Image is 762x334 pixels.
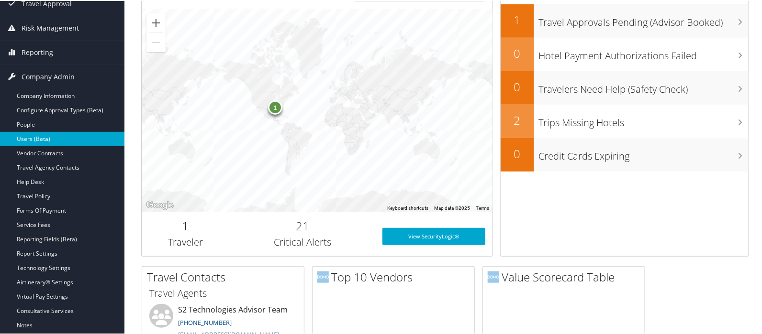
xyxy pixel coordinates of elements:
h3: Travel Approvals Pending (Advisor Booked) [539,10,749,28]
img: domo-logo.png [317,270,329,282]
h2: 1 [501,11,534,27]
span: Company Admin [22,64,75,88]
h3: Critical Alerts [236,235,368,248]
h2: 1 [149,217,222,233]
h2: 0 [501,44,534,61]
img: Google [144,198,176,211]
button: Keyboard shortcuts [388,204,429,211]
h2: Top 10 Vendors [317,268,474,284]
a: Open this area in Google Maps (opens a new window) [144,198,176,211]
img: domo-logo.png [488,270,499,282]
h3: Travelers Need Help (Safety Check) [539,77,749,95]
button: Zoom out [146,32,166,51]
h2: Travel Contacts [147,268,304,284]
a: Terms (opens in new tab) [476,205,490,210]
a: View SecurityLogic® [382,227,485,244]
h2: 0 [501,78,534,94]
h2: 21 [236,217,368,233]
h2: Value Scorecard Table [488,268,645,284]
h3: Traveler [149,235,222,248]
a: 0Travelers Need Help (Safety Check) [501,70,749,104]
a: 0Credit Cards Expiring [501,137,749,171]
h3: Travel Agents [149,286,297,299]
a: 1Travel Approvals Pending (Advisor Booked) [501,3,749,37]
span: Risk Management [22,15,79,39]
div: 1 [268,99,282,114]
h3: Credit Cards Expiring [539,144,749,162]
a: 2Trips Missing Hotels [501,104,749,137]
h2: 0 [501,145,534,161]
h3: Trips Missing Hotels [539,110,749,129]
h2: 2 [501,111,534,128]
span: Reporting [22,40,53,64]
button: Zoom in [146,12,166,32]
a: [PHONE_NUMBER] [178,317,232,326]
a: 0Hotel Payment Authorizations Failed [501,37,749,70]
span: Map data ©2025 [435,205,471,210]
h3: Hotel Payment Authorizations Failed [539,43,749,62]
